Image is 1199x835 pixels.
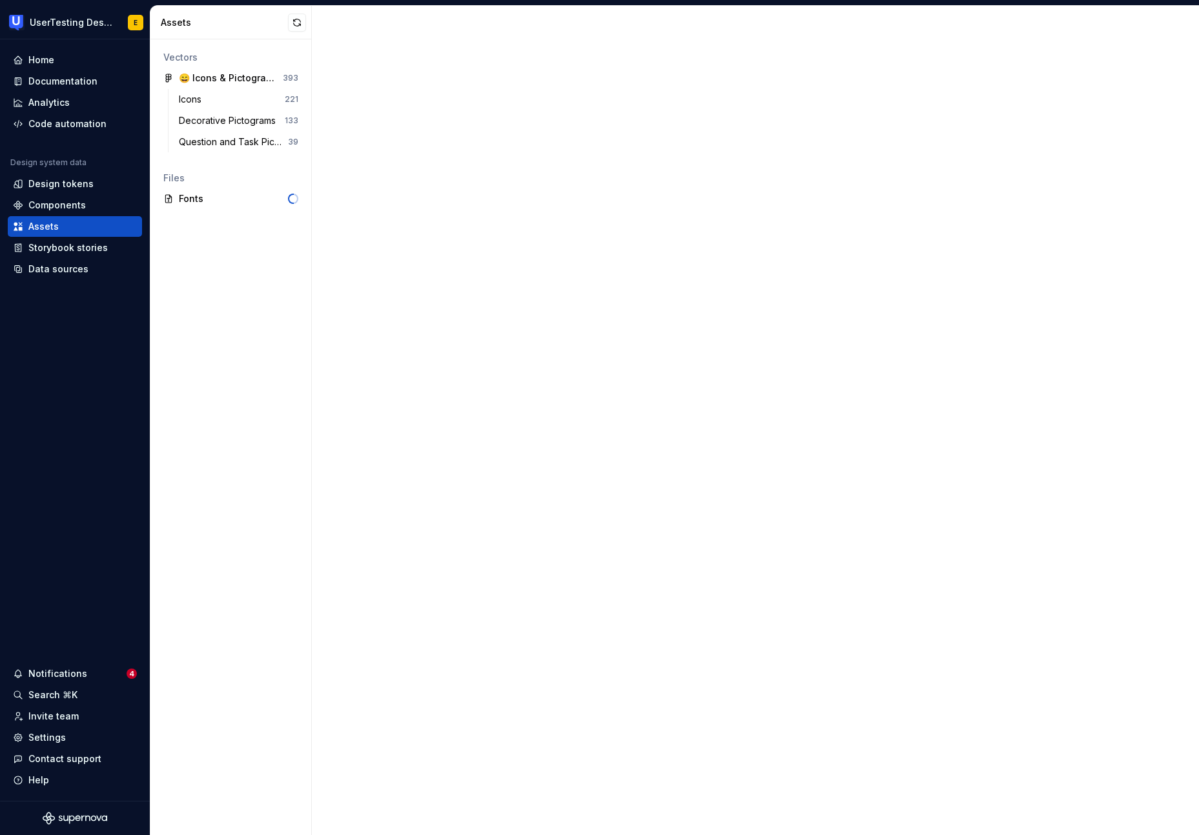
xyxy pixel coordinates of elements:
button: UserTesting Design SystemE [3,8,147,36]
div: Files [163,172,298,185]
div: Documentation [28,75,97,88]
a: Fonts [158,188,303,209]
a: Data sources [8,259,142,279]
button: Contact support [8,749,142,769]
span: 4 [127,669,137,679]
div: 39 [288,137,298,147]
img: 41adf70f-fc1c-4662-8e2d-d2ab9c673b1b.png [9,15,25,30]
div: 😄 Icons & Pictograms V2 [179,72,275,85]
div: Question and Task Pictograms [179,136,288,148]
div: Invite team [28,710,79,723]
a: Decorative Pictograms133 [174,110,303,131]
div: Code automation [28,117,107,130]
a: Question and Task Pictograms39 [174,132,303,152]
div: Vectors [163,51,298,64]
div: Contact support [28,752,101,765]
div: UserTesting Design System [30,16,112,29]
a: Design tokens [8,174,142,194]
div: Home [28,54,54,66]
div: 393 [283,73,298,83]
button: Notifications4 [8,663,142,684]
div: Settings [28,731,66,744]
a: Icons221 [174,89,303,110]
a: Invite team [8,706,142,727]
a: Documentation [8,71,142,92]
div: 133 [285,116,298,126]
div: Storybook stories [28,241,108,254]
div: Assets [28,220,59,233]
button: Search ⌘K [8,685,142,705]
div: Data sources [28,263,88,276]
a: Assets [8,216,142,237]
div: Search ⌘K [28,689,77,701]
a: Code automation [8,114,142,134]
a: Home [8,50,142,70]
svg: Supernova Logo [43,812,107,825]
div: Design system data [10,157,87,168]
div: 221 [285,94,298,105]
div: Components [28,199,86,212]
div: Icons [179,93,207,106]
div: Assets [161,16,288,29]
a: Storybook stories [8,237,142,258]
div: Analytics [28,96,70,109]
a: Components [8,195,142,216]
div: E [134,17,138,28]
div: Design tokens [28,177,94,190]
div: Decorative Pictograms [179,114,281,127]
a: Analytics [8,92,142,113]
a: 😄 Icons & Pictograms V2393 [158,68,303,88]
div: Help [28,774,49,787]
button: Help [8,770,142,790]
a: Settings [8,727,142,748]
div: Fonts [179,192,288,205]
div: Notifications [28,667,87,680]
